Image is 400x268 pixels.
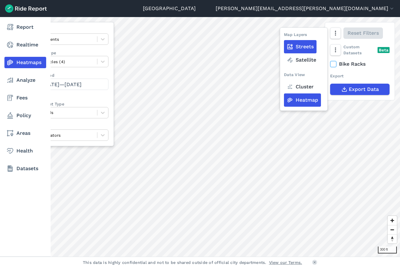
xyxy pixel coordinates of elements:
[31,50,108,56] label: Vehicle Type
[31,101,108,107] label: Curb Event Type
[4,145,46,157] a: Health
[4,163,46,174] a: Datasets
[330,73,390,79] div: Export
[31,27,108,33] label: Data Type
[4,57,46,68] a: Heatmaps
[388,234,397,243] button: Reset bearing to north
[42,81,82,87] span: [DATE]—[DATE]
[5,4,47,13] img: Ride Report
[4,74,46,86] a: Analyze
[216,5,395,12] button: [PERSON_NAME][EMAIL_ADDRESS][PERSON_NAME][DOMAIN_NAME]
[348,29,379,37] span: Reset Filters
[330,60,390,68] label: Bike Racks
[31,123,108,129] label: Operators
[343,27,383,39] button: Reset Filters
[4,110,46,121] a: Policy
[269,259,302,265] a: View our Terms.
[349,86,379,93] span: Export Data
[330,84,390,95] button: Export Data
[378,47,390,53] div: Beta
[143,5,196,12] a: [GEOGRAPHIC_DATA]
[4,92,46,104] a: Fees
[20,17,400,257] canvas: Map
[284,80,317,93] label: Cluster
[284,93,321,107] label: Heatmap
[284,53,319,67] label: Satellite
[4,39,46,51] a: Realtime
[284,40,317,53] label: Streets
[284,72,305,80] div: Data View
[4,21,46,33] a: Report
[388,225,397,234] button: Zoom out
[388,216,397,225] button: Zoom in
[284,32,307,40] div: Map Layers
[31,79,108,90] button: [DATE]—[DATE]
[4,128,46,139] a: Areas
[330,44,390,56] div: Custom Datasets
[378,247,397,253] div: 300 ft
[31,72,108,78] label: Data Period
